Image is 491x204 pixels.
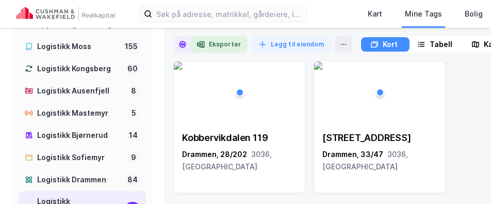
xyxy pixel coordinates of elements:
div: Kobbervikdalen 119 [182,132,297,144]
div: Drammen, 28/202 [182,148,297,173]
iframe: Chat Widget [439,154,491,204]
button: Eksporter [190,36,248,53]
div: [STREET_ADDRESS] [322,132,437,144]
img: 256x120 [174,61,182,70]
div: 14 [127,129,140,142]
div: Kort [383,38,398,51]
div: Logistikk Drammen [37,174,121,186]
img: 256x120 [314,61,322,70]
img: cushman-wakefield-realkapital-logo.202ea83816669bd177139c58696a8fa1.svg [17,7,114,21]
div: Bolig [465,8,483,20]
div: 9 [127,151,140,164]
a: Logistikk Drammen84 [19,169,146,191]
span: 3036, [GEOGRAPHIC_DATA] [182,150,272,171]
div: Logistikk Sofiemyr [37,151,123,164]
div: Kontrollprogram for chat [439,154,491,204]
div: Logistikk Kongsberg [37,62,121,75]
div: Drammen, 33/47 [322,148,437,173]
div: 60 [125,62,140,75]
div: 5 [127,107,140,119]
a: Logistikk Kongsberg60 [19,58,146,80]
div: 155 [123,40,140,53]
div: Kart [368,8,382,20]
div: Logistikk Moss [37,40,119,53]
button: Legg til eiendom [252,36,331,53]
div: Mine Tags [405,8,442,20]
div: 8 [127,85,140,97]
input: Søk på adresse, matrikkel, gårdeiere, leietakere eller personer [152,6,306,22]
a: Logistikk Moss155 [19,36,146,57]
a: Logistikk Ausenfjell8 [19,81,146,102]
div: Tabell [430,38,452,51]
div: Logistikk Ausenfjell [37,85,123,98]
a: Logistikk Bjørnerud14 [19,125,146,146]
a: Logistikk Mastemyr5 [19,103,146,124]
span: 3036, [GEOGRAPHIC_DATA] [322,150,408,171]
div: Logistikk Mastemyr [37,107,123,120]
a: Logistikk Sofiemyr9 [19,147,146,168]
div: Logistikk Bjørnerud [37,129,123,142]
div: 84 [125,174,140,186]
